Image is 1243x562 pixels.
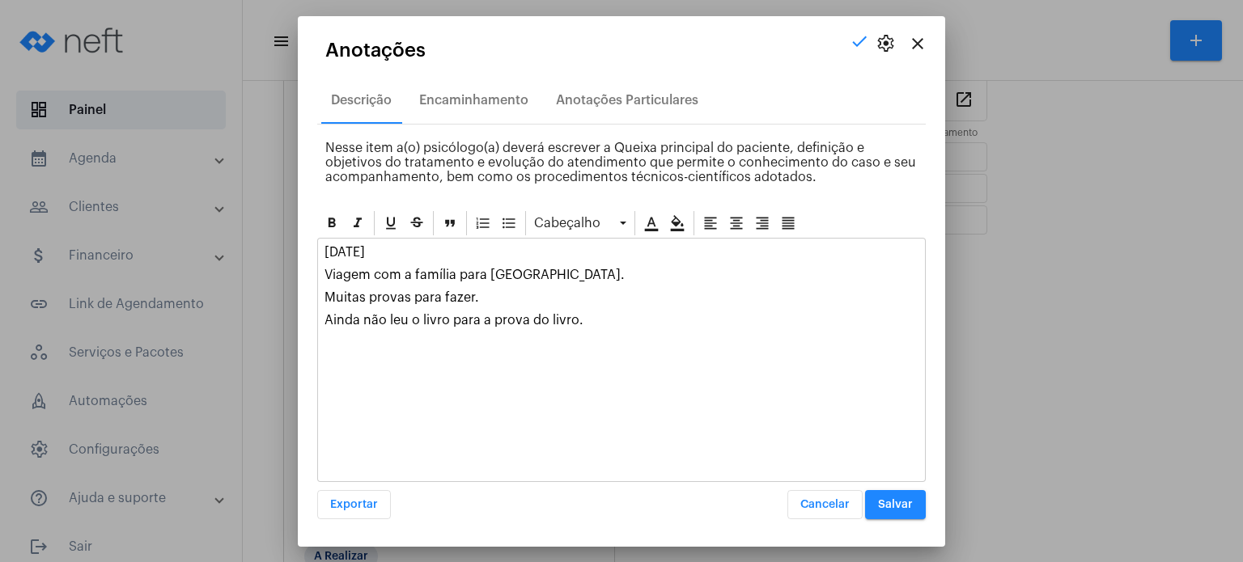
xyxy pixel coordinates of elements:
[530,211,630,235] div: Cabeçalho
[405,211,429,235] div: Strike
[865,490,926,519] button: Salvar
[876,34,895,53] span: settings
[787,490,863,519] button: Cancelar
[639,211,664,235] div: Cor do texto
[325,40,426,61] span: Anotações
[419,93,528,108] div: Encaminhamento
[317,490,391,519] button: Exportar
[325,290,918,305] p: Muitas provas para fazer.
[750,211,774,235] div: Alinhar à direita
[379,211,403,235] div: Sublinhado
[325,245,918,260] p: [DATE]
[800,499,850,510] span: Cancelar
[471,211,495,235] div: Ordered List
[497,211,521,235] div: Bullet List
[346,211,370,235] div: Itálico
[331,93,392,108] div: Descrição
[556,93,698,108] div: Anotações Particulares
[330,499,378,510] span: Exportar
[325,268,918,282] p: Viagem com a família para [GEOGRAPHIC_DATA].
[325,313,918,327] p: Ainda não leu o livro para a prova do livro.
[869,27,901,60] button: settings
[438,211,462,235] div: Blockquote
[776,211,800,235] div: Alinhar justificado
[908,34,927,53] mat-icon: close
[320,211,344,235] div: Negrito
[724,211,749,235] div: Alinhar ao centro
[665,211,689,235] div: Cor de fundo
[850,32,869,51] mat-icon: check
[325,142,916,184] span: Nesse item a(o) psicólogo(a) deverá escrever a Queixa principal do paciente, definição e objetivo...
[698,211,723,235] div: Alinhar à esquerda
[878,499,913,510] span: Salvar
